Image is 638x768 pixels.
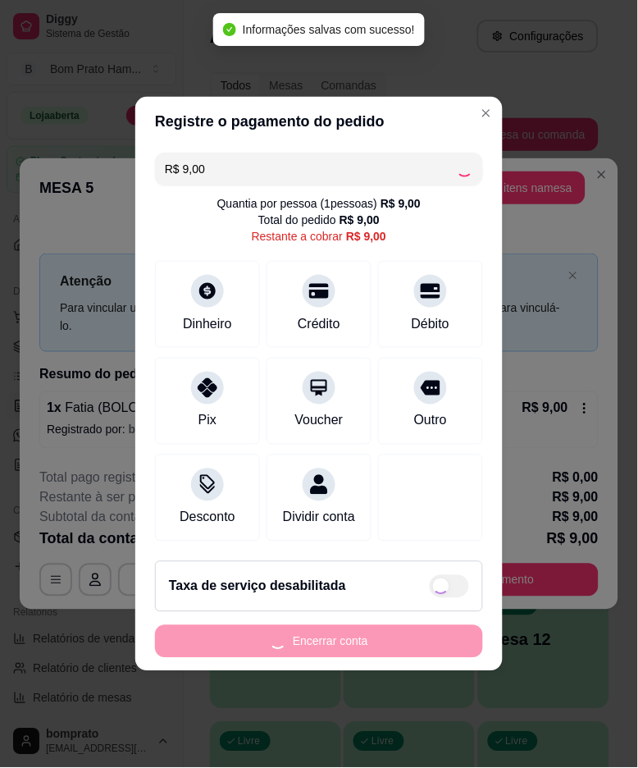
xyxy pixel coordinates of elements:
[381,195,421,212] div: R$ 9,00
[243,23,415,36] span: Informações salvas com sucesso!
[412,314,449,334] div: Débito
[258,212,380,228] div: Total do pedido
[165,153,457,185] input: Ex.: hambúrguer de cordeiro
[414,411,447,431] div: Outro
[183,314,232,334] div: Dinheiro
[295,411,344,431] div: Voucher
[346,228,386,245] div: R$ 9,00
[473,100,499,126] button: Close
[135,97,503,146] header: Registre o pagamento do pedido
[457,161,473,177] div: Loading
[169,577,346,597] h2: Taxa de serviço desabilitada
[223,23,236,36] span: check-circle
[180,508,235,528] div: Desconto
[283,508,355,528] div: Dividir conta
[298,314,340,334] div: Crédito
[217,195,421,212] div: Quantia por pessoa ( 1 pessoas)
[198,411,216,431] div: Pix
[340,212,380,228] div: R$ 9,00
[252,228,386,245] div: Restante a cobrar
